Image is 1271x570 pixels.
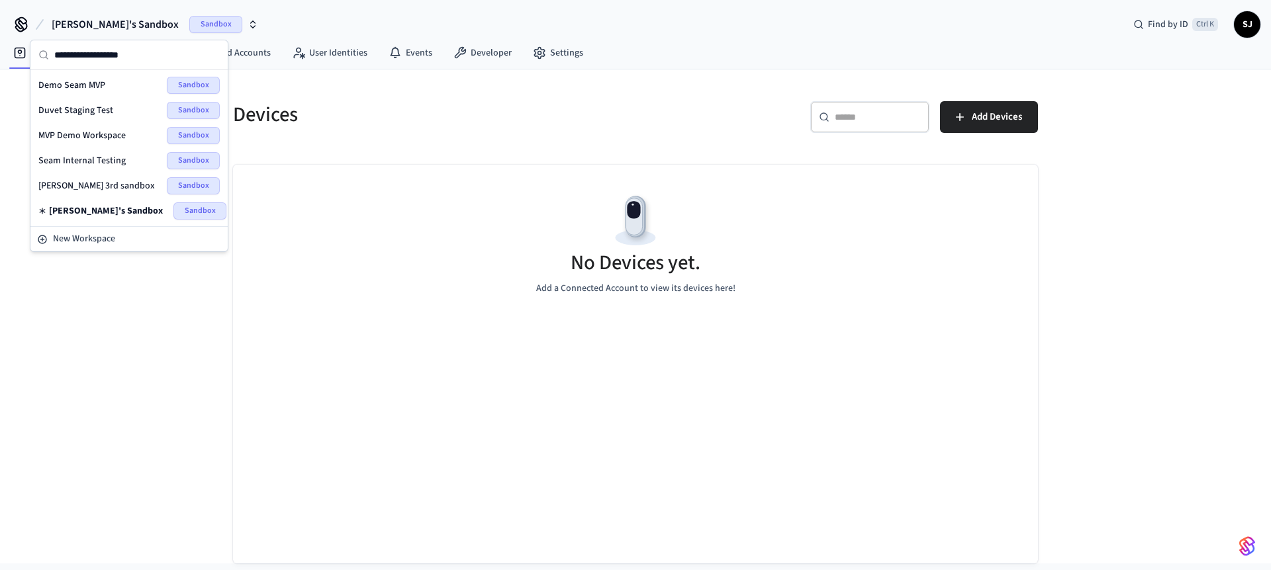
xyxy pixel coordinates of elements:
[38,129,126,142] span: MVP Demo Workspace
[52,17,179,32] span: [PERSON_NAME]'s Sandbox
[167,152,220,169] span: Sandbox
[522,41,594,65] a: Settings
[1123,13,1229,36] div: Find by IDCtrl K
[189,16,242,33] span: Sandbox
[49,204,163,218] span: [PERSON_NAME]'s Sandbox
[167,127,220,144] span: Sandbox
[53,232,115,246] span: New Workspace
[38,79,105,92] span: Demo Seam MVP
[32,228,226,250] button: New Workspace
[940,101,1038,133] button: Add Devices
[1192,18,1218,31] span: Ctrl K
[1239,536,1255,557] img: SeamLogoGradient.69752ec5.svg
[38,104,113,117] span: Duvet Staging Test
[606,191,665,251] img: Devices Empty State
[30,70,228,226] div: Suggestions
[38,179,155,192] span: [PERSON_NAME] 3rd sandbox
[1235,13,1259,36] span: SJ
[3,41,71,65] a: Devices
[233,101,628,128] h5: Devices
[972,108,1022,126] span: Add Devices
[1234,11,1260,38] button: SJ
[38,154,126,167] span: Seam Internal Testing
[281,41,378,65] a: User Identities
[173,202,226,220] span: Sandbox
[536,282,735,296] p: Add a Connected Account to view its devices here!
[571,249,700,276] h5: No Devices yet.
[167,77,220,94] span: Sandbox
[167,177,220,194] span: Sandbox
[167,102,220,119] span: Sandbox
[1148,18,1188,31] span: Find by ID
[378,41,443,65] a: Events
[443,41,522,65] a: Developer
